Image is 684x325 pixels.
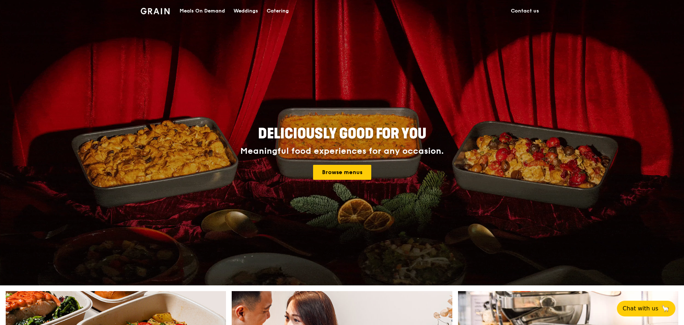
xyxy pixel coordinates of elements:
div: Weddings [233,0,258,22]
a: Contact us [507,0,543,22]
div: Meaningful food experiences for any occasion. [213,146,471,156]
img: Grain [141,8,170,14]
div: Meals On Demand [180,0,225,22]
span: Deliciously good for you [258,125,426,142]
div: Catering [267,0,289,22]
button: Chat with us🦙 [617,301,675,316]
a: Catering [262,0,293,22]
span: Chat with us [623,304,658,313]
a: Browse menus [313,165,371,180]
a: Weddings [229,0,262,22]
span: 🦙 [661,304,670,313]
